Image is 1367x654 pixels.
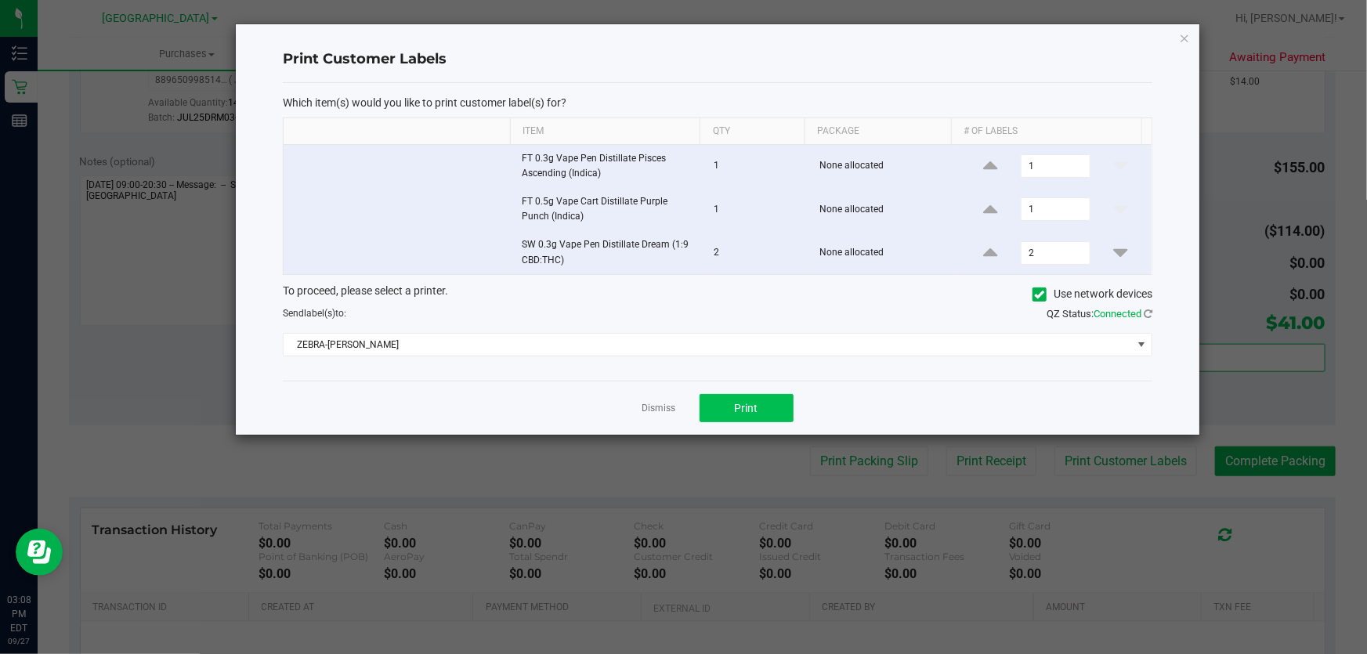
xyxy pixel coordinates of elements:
[283,308,346,319] span: Send to:
[512,231,705,273] td: SW 0.3g Vape Pen Distillate Dream (1:9 CBD:THC)
[700,118,804,145] th: Qty
[1094,308,1141,320] span: Connected
[1047,308,1152,320] span: QZ Status:
[700,394,794,422] button: Print
[642,402,676,415] a: Dismiss
[16,529,63,576] iframe: Resource center
[510,118,700,145] th: Item
[810,188,959,231] td: None allocated
[304,308,335,319] span: label(s)
[951,118,1141,145] th: # of labels
[735,402,758,414] span: Print
[283,96,1152,110] p: Which item(s) would you like to print customer label(s) for?
[284,334,1132,356] span: ZEBRA-[PERSON_NAME]
[805,118,952,145] th: Package
[512,188,705,231] td: FT 0.5g Vape Cart Distillate Purple Punch (Indica)
[271,283,1164,306] div: To proceed, please select a printer.
[283,49,1152,70] h4: Print Customer Labels
[704,145,810,188] td: 1
[1032,286,1152,302] label: Use network devices
[810,231,959,273] td: None allocated
[810,145,959,188] td: None allocated
[704,188,810,231] td: 1
[704,231,810,273] td: 2
[512,145,705,188] td: FT 0.3g Vape Pen Distillate Pisces Ascending (Indica)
